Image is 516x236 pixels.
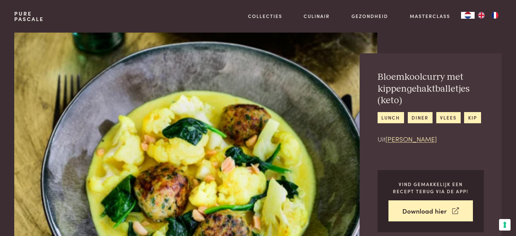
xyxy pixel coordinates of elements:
div: Language [461,12,475,19]
a: Culinair [304,13,330,20]
a: kip [464,112,481,123]
a: [PERSON_NAME] [385,134,437,143]
a: Collecties [248,13,282,20]
a: lunch [378,112,404,123]
a: Gezondheid [351,13,388,20]
a: Masterclass [410,13,450,20]
aside: Language selected: Nederlands [461,12,502,19]
a: vlees [436,112,461,123]
p: Uit [378,134,484,144]
a: PurePascale [14,11,44,22]
a: Download hier [388,200,473,222]
a: NL [461,12,475,19]
a: diner [408,112,433,123]
a: FR [488,12,502,19]
button: Uw voorkeuren voor toestemming voor trackingtechnologieën [499,219,511,231]
p: Vind gemakkelijk een recept terug via de app! [388,181,473,195]
a: EN [475,12,488,19]
ul: Language list [475,12,502,19]
h2: Bloemkoolcurry met kippengehaktballetjes (keto) [378,71,484,107]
